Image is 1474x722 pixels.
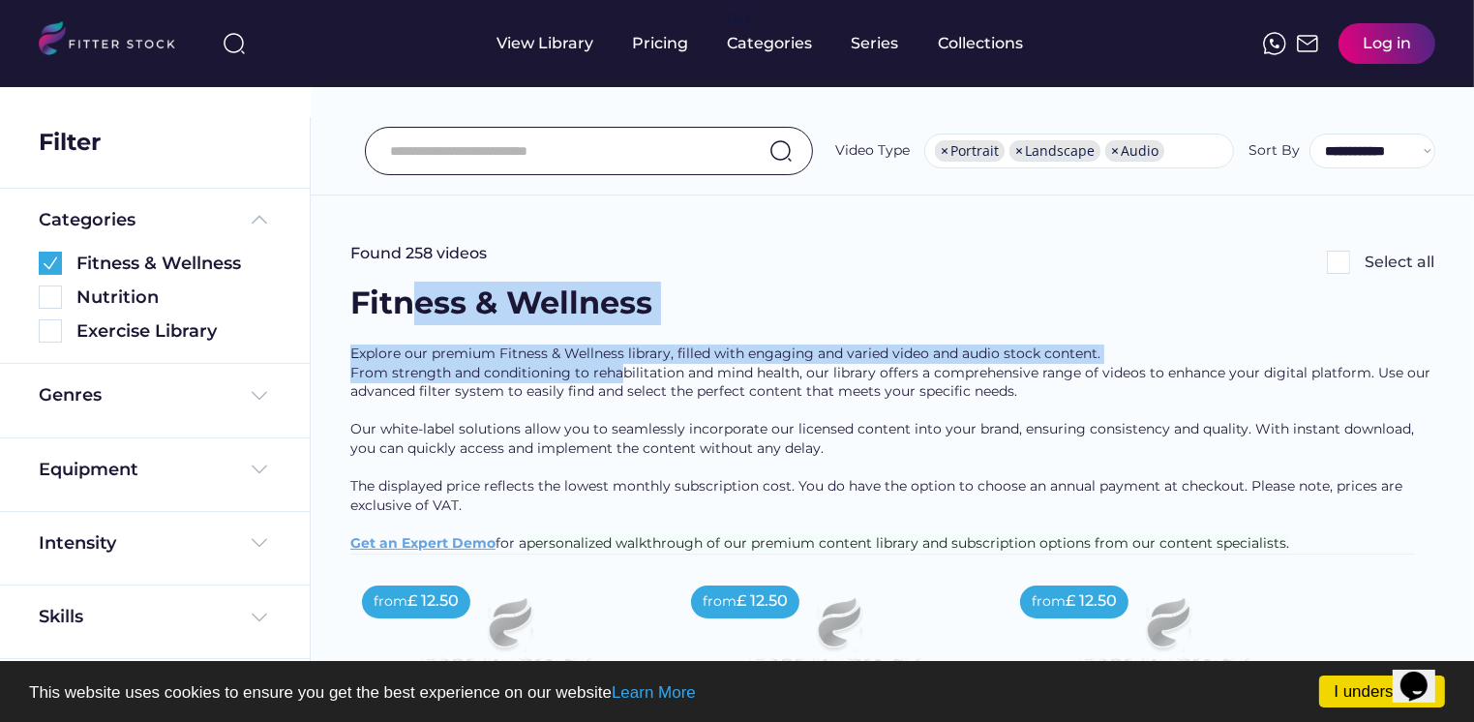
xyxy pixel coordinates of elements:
img: LOGO.svg [39,21,192,61]
div: Filter [39,126,101,159]
span: personalized walkthrough of our premium content library and subscription options from our content... [526,534,1289,552]
img: Frame%2079%20%281%29.svg [1039,574,1287,713]
img: search-normal%203.svg [223,32,246,55]
img: Frame%2079%20%281%29.svg [381,574,629,713]
span: × [1015,144,1023,158]
div: Pricing [633,33,689,54]
img: Frame%20%284%29.svg [248,606,271,629]
div: Equipment [39,458,138,482]
img: Frame%20%284%29.svg [248,458,271,481]
div: Fitness & Wellness [76,252,271,276]
div: Sort By [1248,141,1300,161]
li: Portrait [935,140,1005,162]
a: I understand! [1319,676,1445,707]
li: Landscape [1009,140,1100,162]
span: The displayed price reflects the lowest monthly subscription cost. You do have the option to choo... [350,477,1406,514]
p: This website uses cookies to ensure you get the best experience on our website [29,684,1445,701]
div: £ 12.50 [1066,590,1117,612]
div: £ 12.50 [737,590,788,612]
div: Series [852,33,900,54]
img: Rectangle%205126.svg [1327,251,1350,274]
div: Nutrition [76,286,271,310]
div: Log in [1363,33,1411,54]
div: Genres [39,383,102,407]
img: Frame%2051.svg [1296,32,1319,55]
span: × [941,144,948,158]
img: search-normal.svg [769,139,793,163]
img: Frame%20%284%29.svg [248,531,271,555]
img: Group%201000002360.svg [39,252,62,275]
div: Skills [39,605,87,629]
div: Categories [39,208,135,232]
div: from [374,592,407,612]
div: Intensity [39,531,116,556]
span: × [1111,144,1119,158]
div: Exercise Library [76,319,271,344]
div: Explore our premium Fitness & Wellness library, filled with engaging and varied video and audio s... [350,345,1434,554]
img: Rectangle%205126.svg [39,286,62,309]
div: £ 12.50 [407,590,459,612]
a: Get an Expert Demo [350,534,496,552]
img: Frame%20%285%29.svg [248,208,271,231]
div: Collections [939,33,1024,54]
a: Learn More [612,683,696,702]
iframe: chat widget [1393,645,1455,703]
div: View Library [497,33,594,54]
div: Categories [728,33,813,54]
div: from [703,592,737,612]
div: Found 258 videos [350,243,487,264]
img: meteor-icons_whatsapp%20%281%29.svg [1263,32,1286,55]
img: Frame%20%284%29.svg [248,384,271,407]
div: from [1032,592,1066,612]
div: Select all [1365,252,1434,273]
div: fvck [728,10,753,29]
img: Rectangle%205126.svg [39,319,62,343]
li: Audio [1105,140,1164,162]
div: Video Type [835,141,910,161]
img: Frame%2079%20%281%29.svg [710,574,958,713]
div: Fitness & Wellness [350,282,652,325]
